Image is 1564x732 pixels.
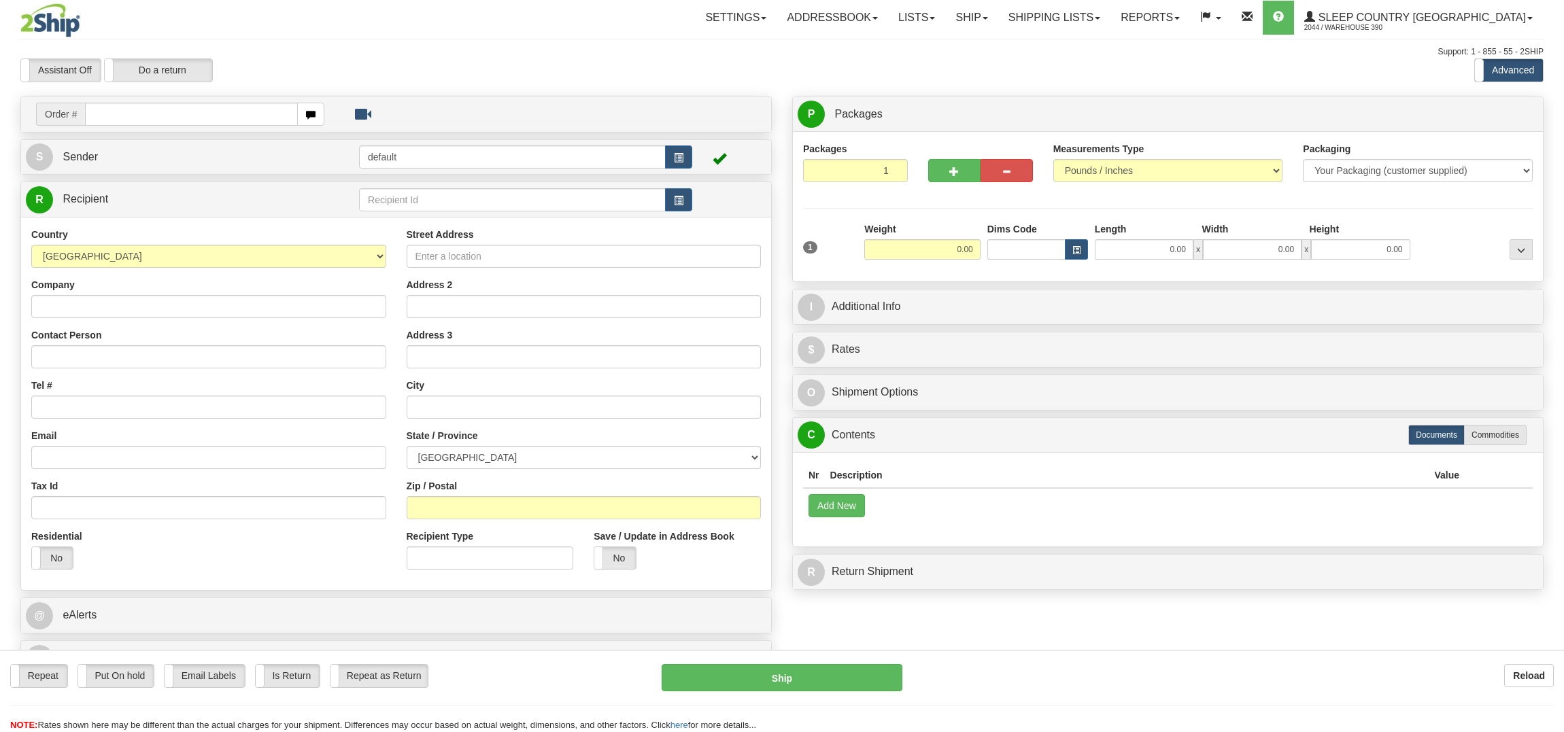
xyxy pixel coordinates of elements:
[78,665,154,686] label: Put On hold
[798,421,1538,449] a: CContents
[1310,222,1340,236] label: Height
[662,664,902,691] button: Ship
[407,429,478,442] label: State / Province
[21,59,101,81] label: Assistant Off
[809,494,865,517] button: Add New
[864,222,896,236] label: Weight
[407,529,474,543] label: Recipient Type
[20,46,1544,58] div: Support: 1 - 855 - 55 - 2SHIP
[359,188,666,211] input: Recipient Id
[945,1,998,35] a: Ship
[1202,222,1229,236] label: Width
[1294,1,1543,35] a: Sleep Country [GEOGRAPHIC_DATA] 2044 / Warehouse 390
[26,645,53,672] span: B
[26,186,53,213] span: R
[695,1,777,35] a: Settings
[63,609,97,621] span: eAlerts
[11,665,67,686] label: Repeat
[31,328,101,342] label: Contact Person
[798,559,825,586] span: R
[1464,425,1527,445] label: Commodities
[803,142,847,156] label: Packages
[798,379,825,406] span: O
[359,145,666,169] input: Sender Id
[777,1,888,35] a: Addressbook
[798,101,1538,128] a: P Packages
[1095,222,1127,236] label: Length
[26,602,53,629] span: @
[26,602,766,629] a: @ eAlerts
[407,228,474,241] label: Street Address
[26,143,359,171] a: S Sender
[803,463,825,488] th: Nr
[407,245,762,268] input: Enter a location
[834,108,882,120] span: Packages
[1304,21,1406,35] span: 2044 / Warehouse 390
[1302,239,1311,260] span: x
[31,529,82,543] label: Residential
[1110,1,1190,35] a: Reports
[998,1,1110,35] a: Shipping lists
[32,547,73,569] label: No
[1315,12,1526,23] span: Sleep Country [GEOGRAPHIC_DATA]
[594,529,734,543] label: Save / Update in Address Book
[1510,239,1533,260] div: ...
[26,186,322,213] a: R Recipient
[165,665,245,686] label: Email Labels
[63,193,108,205] span: Recipient
[888,1,945,35] a: Lists
[31,429,56,442] label: Email
[987,222,1037,236] label: Dims Code
[330,665,428,686] label: Repeat as Return
[105,59,212,81] label: Do a return
[1053,142,1144,156] label: Measurements Type
[10,720,37,730] span: NOTE:
[798,379,1538,406] a: OShipment Options
[31,278,75,292] label: Company
[31,379,52,392] label: Tel #
[407,328,453,342] label: Address 3
[803,241,817,254] span: 1
[798,421,825,449] span: C
[798,558,1538,586] a: RReturn Shipment
[26,143,53,171] span: S
[1475,59,1543,81] label: Advanced
[31,228,68,241] label: Country
[798,101,825,128] span: P
[798,294,825,321] span: I
[20,3,80,37] img: logo2044.jpg
[1504,664,1554,687] button: Reload
[798,336,1538,364] a: $Rates
[1513,670,1545,681] b: Reload
[798,293,1538,321] a: IAdditional Info
[1408,425,1465,445] label: Documents
[407,379,424,392] label: City
[1193,239,1203,260] span: x
[798,336,825,364] span: $
[670,720,688,730] a: here
[407,278,453,292] label: Address 2
[26,644,766,672] a: B Billing
[825,463,1429,488] th: Description
[31,479,58,493] label: Tax Id
[407,479,458,493] label: Zip / Postal
[63,151,98,162] span: Sender
[594,547,635,569] label: No
[1429,463,1465,488] th: Value
[256,665,320,686] label: Is Return
[1303,142,1350,156] label: Packaging
[36,103,85,126] span: Order #
[1533,296,1563,435] iframe: chat widget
